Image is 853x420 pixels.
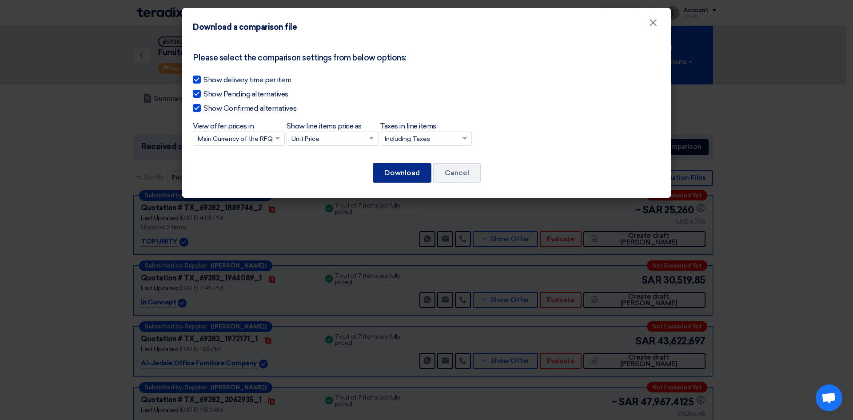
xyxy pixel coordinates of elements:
[287,122,362,130] span: Show line items price as
[649,16,658,34] span: ×
[198,132,271,147] input: View offer prices in Main Currency of the RFQ
[193,122,254,130] span: View offer prices in
[203,75,291,85] span: Show delivery time per item
[193,21,297,33] h4: Download a comparison file
[385,132,458,147] input: Taxes in line items Including Taxes
[642,14,665,32] button: Close
[816,384,842,411] a: Open chat
[193,52,660,64] div: Please select the comparison settings from below options:
[373,163,431,183] button: Download
[380,122,436,130] span: Taxes in line items
[433,163,481,183] button: Cancel
[203,103,296,114] span: Show Confirmed alternatives
[291,132,365,147] input: Show line items price as Unit Price
[203,89,288,100] span: Show Pending alternatives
